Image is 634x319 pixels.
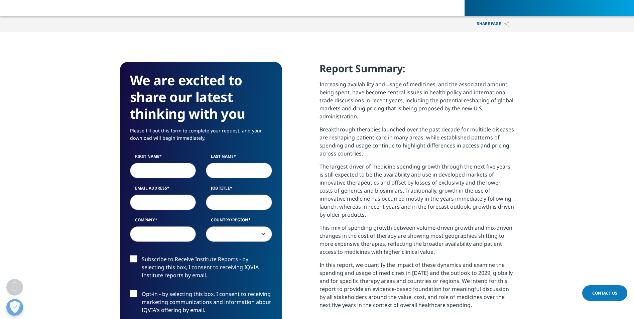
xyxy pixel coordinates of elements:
p: Share PAGE [472,16,514,32]
label: Country/Region [206,217,272,226]
label: Last Name [206,153,272,163]
label: First Name [130,153,196,163]
label: Subscribe to Receive Institute Reports - by selecting this box, I consent to receiving IQVIA Inst... [130,255,272,283]
a: Contact Us [582,285,627,301]
img: Share PAGE [504,21,509,27]
p: Breakthrough therapies launched over the past decade for multiple diseases are reshaping patient ... [320,125,514,163]
label: Company [130,217,196,226]
button: Open Preferences [6,299,23,316]
p: Please fill out this form to complete your request, and your download will begin immediately. [130,127,272,147]
label: Email Address [130,185,196,194]
label: Opt-in - by selecting this box, I consent to receiving marketing communications and information a... [130,290,272,318]
h4: Report Summary: [320,62,514,80]
label: Job Title [206,185,272,194]
p: The largest driver of medicine spending growth through the next five years is still expected to b... [320,163,514,224]
p: In this report, we quantify the impact of these dynamics and examine the spending and usage of me... [320,261,514,314]
button: Share PAGEShare PAGE [472,16,514,32]
h3: We are excited to share our latest thinking with you [130,72,272,122]
p: This mix of spending growth between volume-driven growth and mix-driven changes in the cost of th... [320,224,514,261]
span: Contact Us [592,290,617,296]
p: Increasing availability and usage of medicines, and the associated amount being spent, have becom... [320,80,514,125]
